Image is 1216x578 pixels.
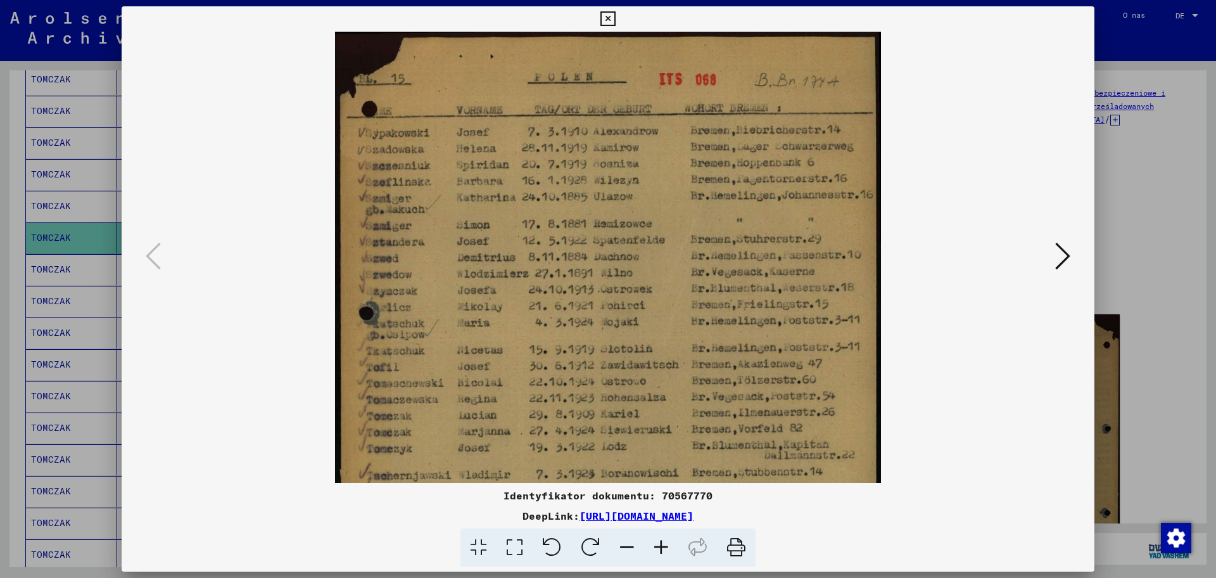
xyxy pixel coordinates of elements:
div: Zmiana zgody [1160,522,1191,553]
a: [URL][DOMAIN_NAME] [579,510,693,522]
img: Zmiana zgody [1161,523,1191,553]
font: DeepLink: [522,510,579,522]
font: Identyfikator dokumentu: 70567770 [503,489,712,502]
